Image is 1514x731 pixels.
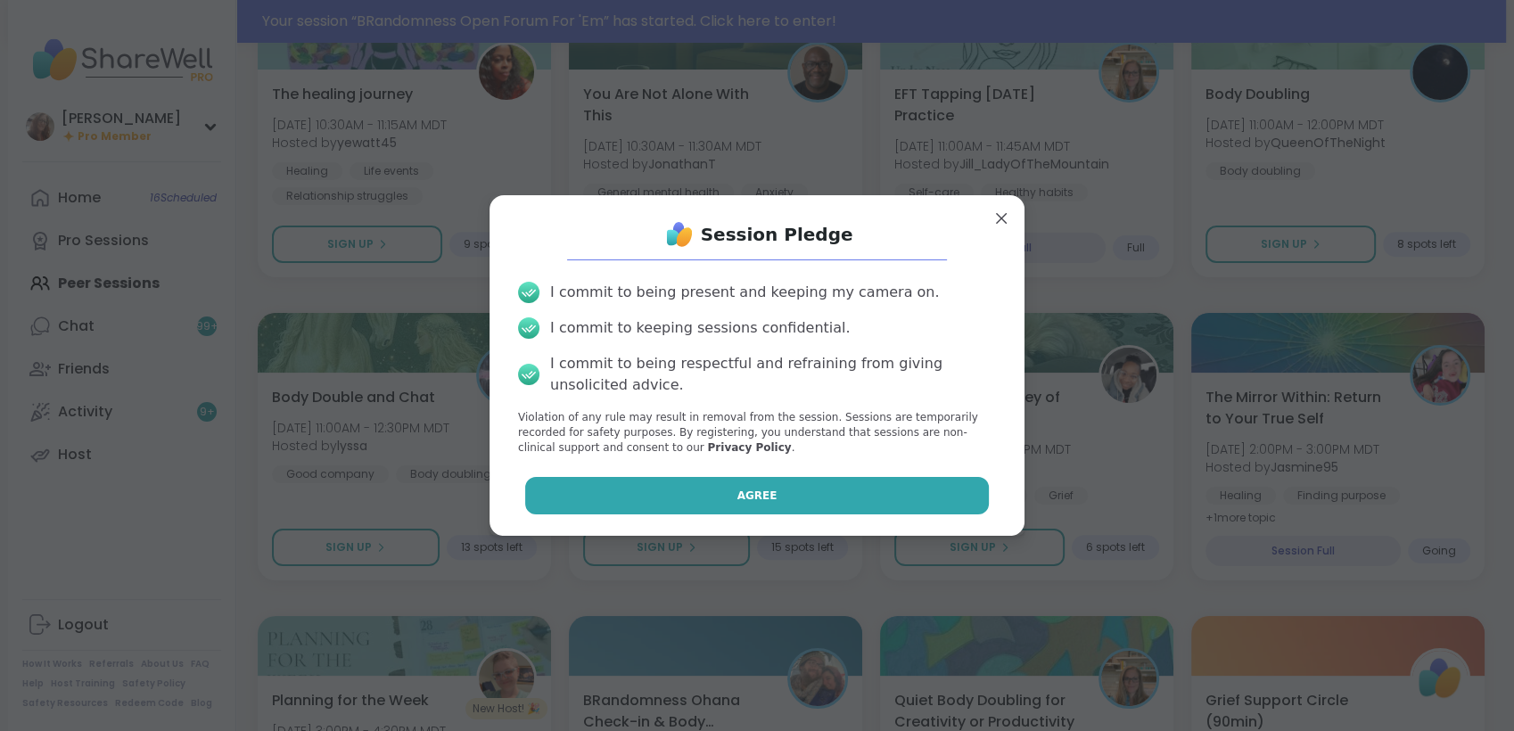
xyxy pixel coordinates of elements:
span: Agree [737,488,778,504]
img: ShareWell Logo [662,217,697,252]
h1: Session Pledge [701,222,853,247]
div: I commit to being present and keeping my camera on. [550,282,939,303]
a: Privacy Policy [707,441,791,454]
div: I commit to being respectful and refraining from giving unsolicited advice. [550,353,996,396]
p: Violation of any rule may result in removal from the session. Sessions are temporarily recorded f... [518,410,996,455]
button: Agree [525,477,990,514]
div: I commit to keeping sessions confidential. [550,317,851,339]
